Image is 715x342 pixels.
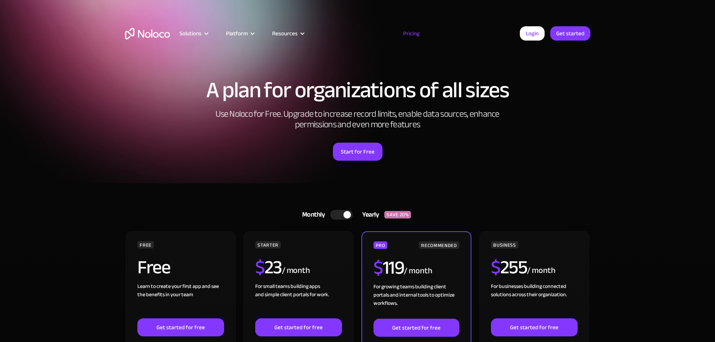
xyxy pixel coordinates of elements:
[226,29,248,38] div: Platform
[255,258,282,277] h2: 23
[255,241,280,249] div: STARTER
[491,282,577,318] div: For businesses building connected solutions across their organization. ‍
[373,258,404,277] h2: 119
[137,241,154,249] div: FREE
[125,28,170,39] a: home
[491,318,577,336] a: Get started for free
[137,282,224,318] div: Learn to create your first app and see the benefits in your team ‍
[491,258,527,277] h2: 255
[170,29,217,38] div: Solutions
[373,283,459,319] div: For growing teams building client portals and internal tools to optimize workflows.
[137,318,224,336] a: Get started for free
[282,265,310,277] div: / month
[255,318,342,336] a: Get started for free
[384,211,411,218] div: SAVE 20%
[255,250,265,285] span: $
[353,209,384,220] div: Yearly
[550,26,590,41] a: Get started
[373,319,459,337] a: Get started for free
[527,265,555,277] div: / month
[217,29,263,38] div: Platform
[491,250,500,285] span: $
[293,209,331,220] div: Monthly
[179,29,202,38] div: Solutions
[404,265,432,277] div: / month
[373,241,387,249] div: PRO
[255,282,342,318] div: For small teams building apps and simple client portals for work. ‍
[263,29,313,38] div: Resources
[272,29,298,38] div: Resources
[137,258,170,277] h2: Free
[520,26,545,41] a: Login
[208,109,508,130] h2: Use Noloco for Free. Upgrade to increase record limits, enable data sources, enhance permissions ...
[125,79,590,101] h1: A plan for organizations of all sizes
[333,143,382,161] a: Start for Free
[419,241,459,249] div: RECOMMENDED
[394,29,429,38] a: Pricing
[491,241,518,249] div: BUSINESS
[373,250,383,285] span: $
